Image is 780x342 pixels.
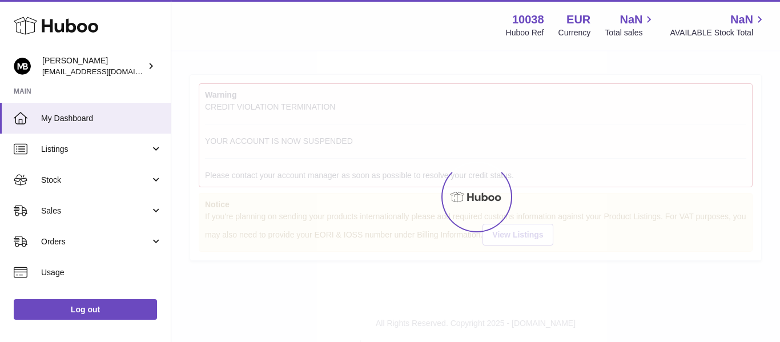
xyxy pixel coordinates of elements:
[605,27,656,38] span: Total sales
[41,206,150,216] span: Sales
[670,12,766,38] a: NaN AVAILABLE Stock Total
[14,58,31,75] img: hi@margotbardot.com
[41,113,162,124] span: My Dashboard
[14,299,157,320] a: Log out
[506,27,544,38] div: Huboo Ref
[605,12,656,38] a: NaN Total sales
[42,67,168,76] span: [EMAIL_ADDRESS][DOMAIN_NAME]
[42,55,145,77] div: [PERSON_NAME]
[41,144,150,155] span: Listings
[41,267,162,278] span: Usage
[41,175,150,186] span: Stock
[620,12,642,27] span: NaN
[670,27,766,38] span: AVAILABLE Stock Total
[512,12,544,27] strong: 10038
[41,236,150,247] span: Orders
[558,27,591,38] div: Currency
[730,12,753,27] span: NaN
[566,12,590,27] strong: EUR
